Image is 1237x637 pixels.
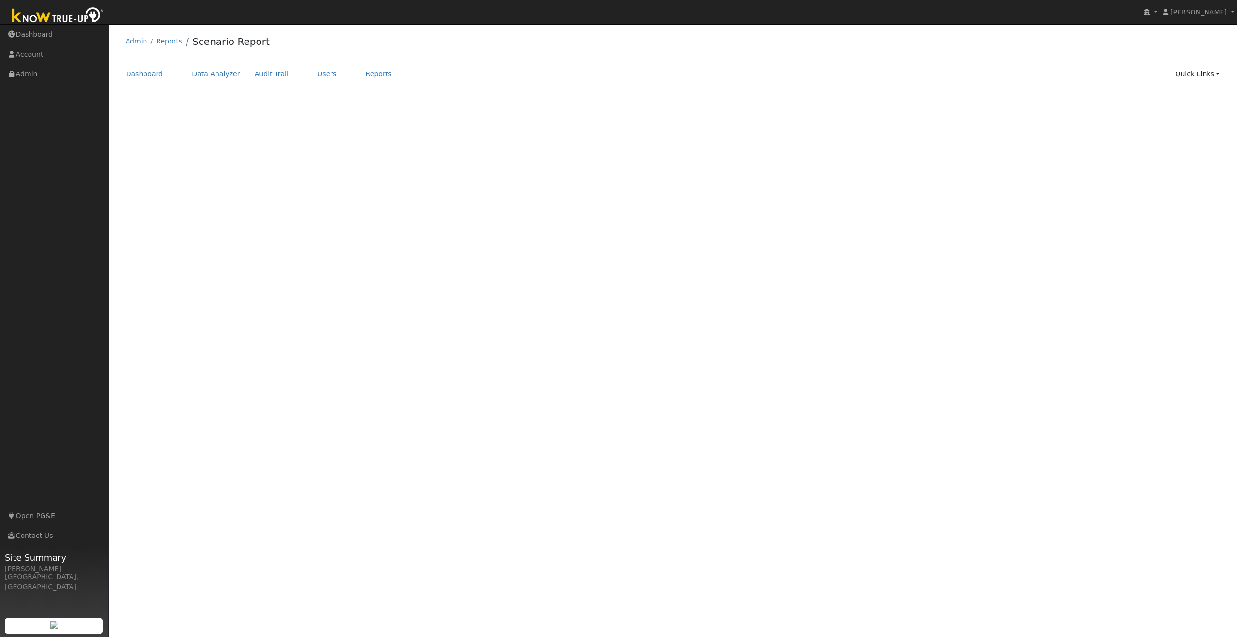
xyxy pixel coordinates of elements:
[1170,8,1227,16] span: [PERSON_NAME]
[119,65,171,83] a: Dashboard
[359,65,399,83] a: Reports
[1168,65,1227,83] a: Quick Links
[126,37,147,45] a: Admin
[5,572,103,592] div: [GEOGRAPHIC_DATA], [GEOGRAPHIC_DATA]
[310,65,344,83] a: Users
[247,65,296,83] a: Audit Trail
[7,5,109,27] img: Know True-Up
[192,36,270,47] a: Scenario Report
[156,37,182,45] a: Reports
[185,65,247,83] a: Data Analyzer
[5,551,103,564] span: Site Summary
[5,564,103,574] div: [PERSON_NAME]
[50,621,58,629] img: retrieve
